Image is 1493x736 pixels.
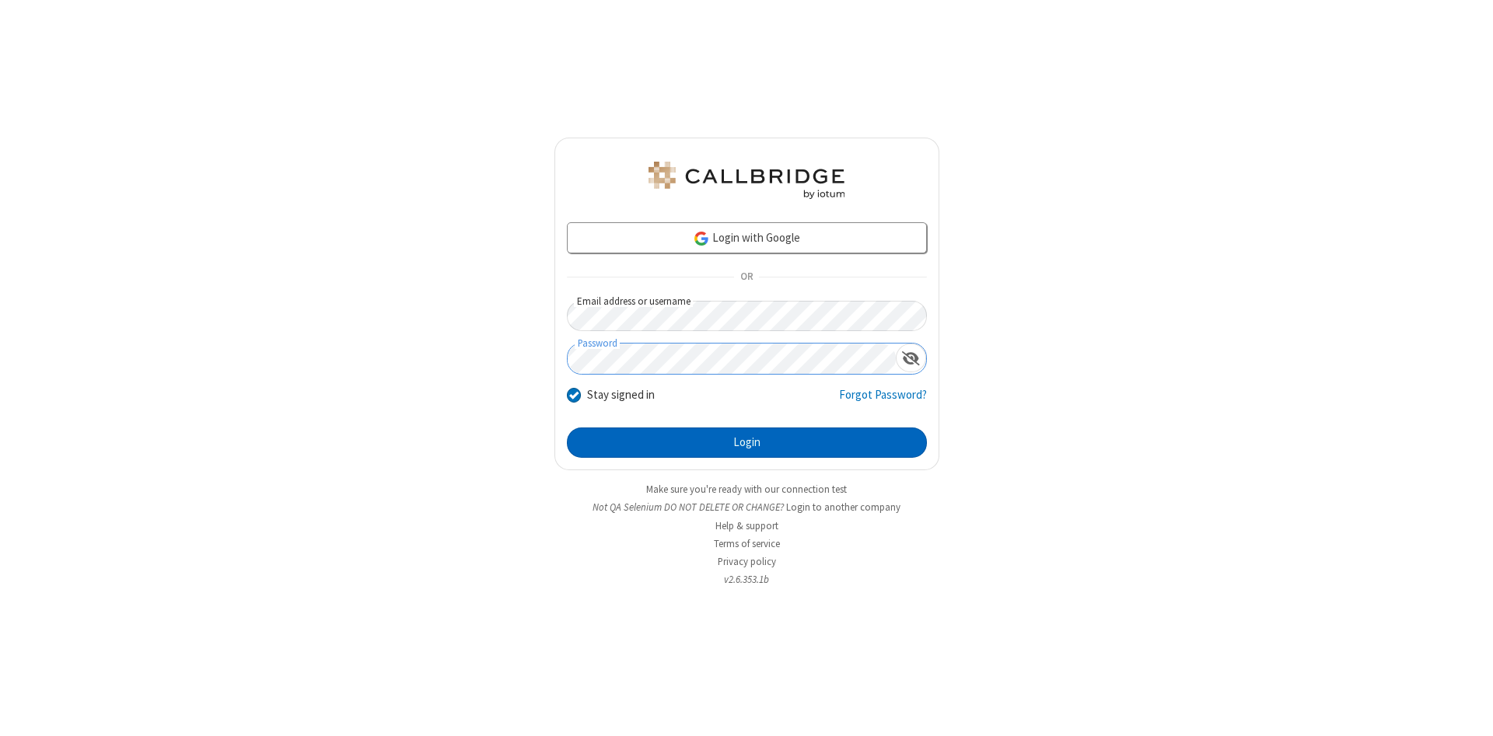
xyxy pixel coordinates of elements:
iframe: Chat [1454,696,1481,725]
img: QA Selenium DO NOT DELETE OR CHANGE [645,162,848,199]
input: Password [568,344,896,374]
a: Privacy policy [718,555,776,568]
img: google-icon.png [693,230,710,247]
button: Login [567,427,927,459]
input: Email address or username [567,301,927,331]
a: Forgot Password? [839,386,927,416]
button: Login to another company [786,500,900,515]
a: Login with Google [567,222,927,253]
div: Show password [896,344,926,372]
a: Help & support [715,519,778,532]
li: v2.6.353.1b [554,572,939,587]
a: Make sure you're ready with our connection test [646,483,847,496]
li: Not QA Selenium DO NOT DELETE OR CHANGE? [554,500,939,515]
span: OR [734,267,759,288]
label: Stay signed in [587,386,655,404]
a: Terms of service [714,537,780,550]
